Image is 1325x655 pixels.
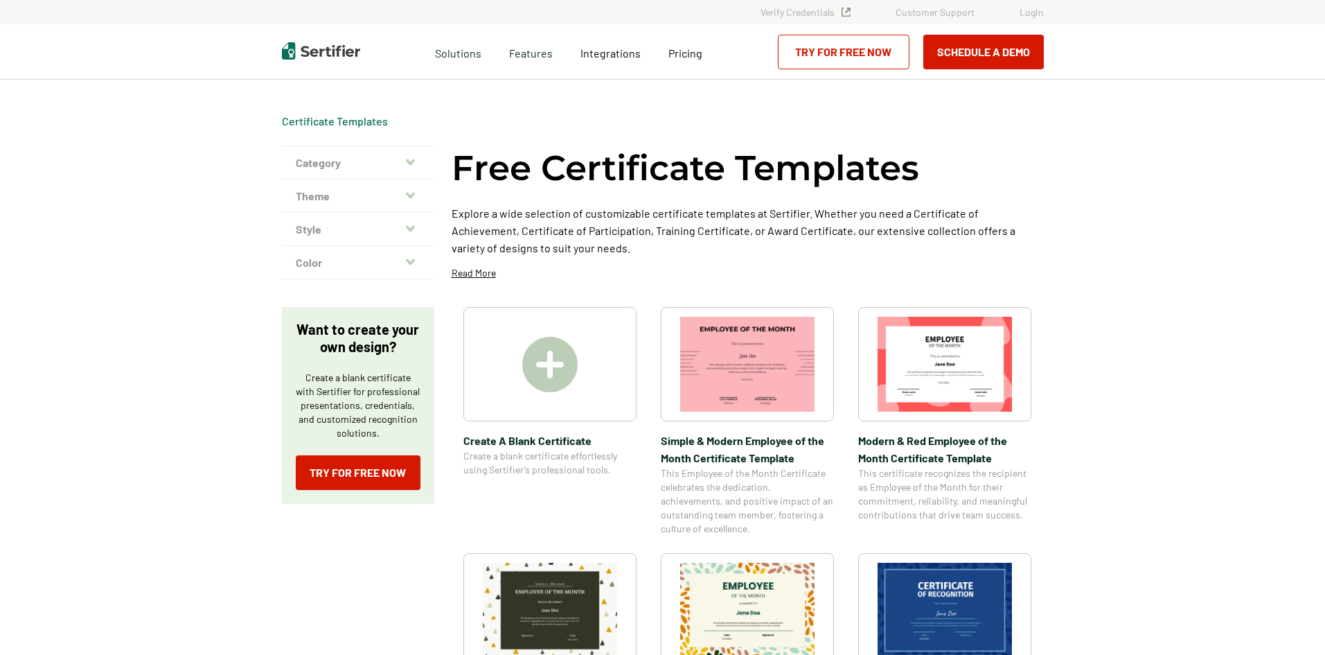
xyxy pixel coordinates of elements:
[778,35,909,69] a: Try for Free Now
[452,146,919,191] h1: Free Certificate Templates
[580,46,641,60] span: Integrations
[452,204,1044,256] p: Explore a wide selection of customizable certificate templates at Sertifier. Whether you need a C...
[282,42,360,60] img: Sertifier | Digital Credentialing Platform
[463,432,637,449] span: Create A Blank Certificate
[858,432,1031,466] span: Modern & Red Employee of the Month Certificate Template
[282,114,388,128] div: Breadcrumb
[282,146,434,180] button: Category
[282,246,434,279] button: Color
[463,449,637,477] span: Create a blank certificate effortlessly using Sertifier’s professional tools.
[509,43,553,60] span: Features
[858,307,1031,536] a: Modern & Red Employee of the Month Certificate TemplateModern & Red Employee of the Month Certifi...
[580,43,641,60] a: Integrations
[842,8,851,17] img: Verified
[282,180,434,213] button: Theme
[282,213,434,246] button: Style
[896,6,975,18] a: Customer Support
[668,43,702,60] a: Pricing
[435,43,481,60] span: Solutions
[282,114,388,128] a: Certificate Templates
[858,466,1031,522] span: This certificate recognizes the recipient as Employee of the Month for their commitment, reliabil...
[296,455,420,490] a: Try for Free Now
[1020,6,1044,18] a: Login
[878,317,1012,412] img: Modern & Red Employee of the Month Certificate Template
[452,266,496,280] p: Read More
[661,466,834,536] span: This Employee of the Month Certificate celebrates the dedication, achievements, and positive impa...
[296,321,420,356] p: Want to create your own design?
[296,371,420,440] p: Create a blank certificate with Sertifier for professional presentations, credentials, and custom...
[661,432,834,466] span: Simple & Modern Employee of the Month Certificate Template
[522,337,578,392] img: Create A Blank Certificate
[680,317,815,412] img: Simple & Modern Employee of the Month Certificate Template
[761,6,851,18] a: Verify Credentials
[668,46,702,60] span: Pricing
[661,307,834,536] a: Simple & Modern Employee of the Month Certificate TemplateSimple & Modern Employee of the Month C...
[282,114,388,128] span: Certificate Templates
